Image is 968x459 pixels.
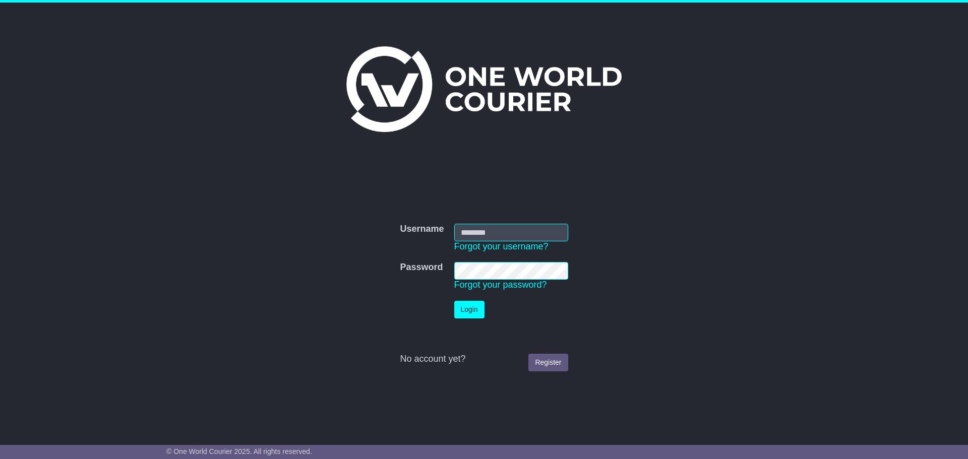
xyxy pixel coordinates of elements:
label: Password [400,262,443,273]
label: Username [400,224,444,235]
img: One World [346,46,622,132]
a: Forgot your username? [454,241,549,251]
a: Forgot your password? [454,280,547,290]
span: © One World Courier 2025. All rights reserved. [166,447,312,455]
a: Register [528,354,568,371]
div: No account yet? [400,354,568,365]
button: Login [454,301,485,318]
